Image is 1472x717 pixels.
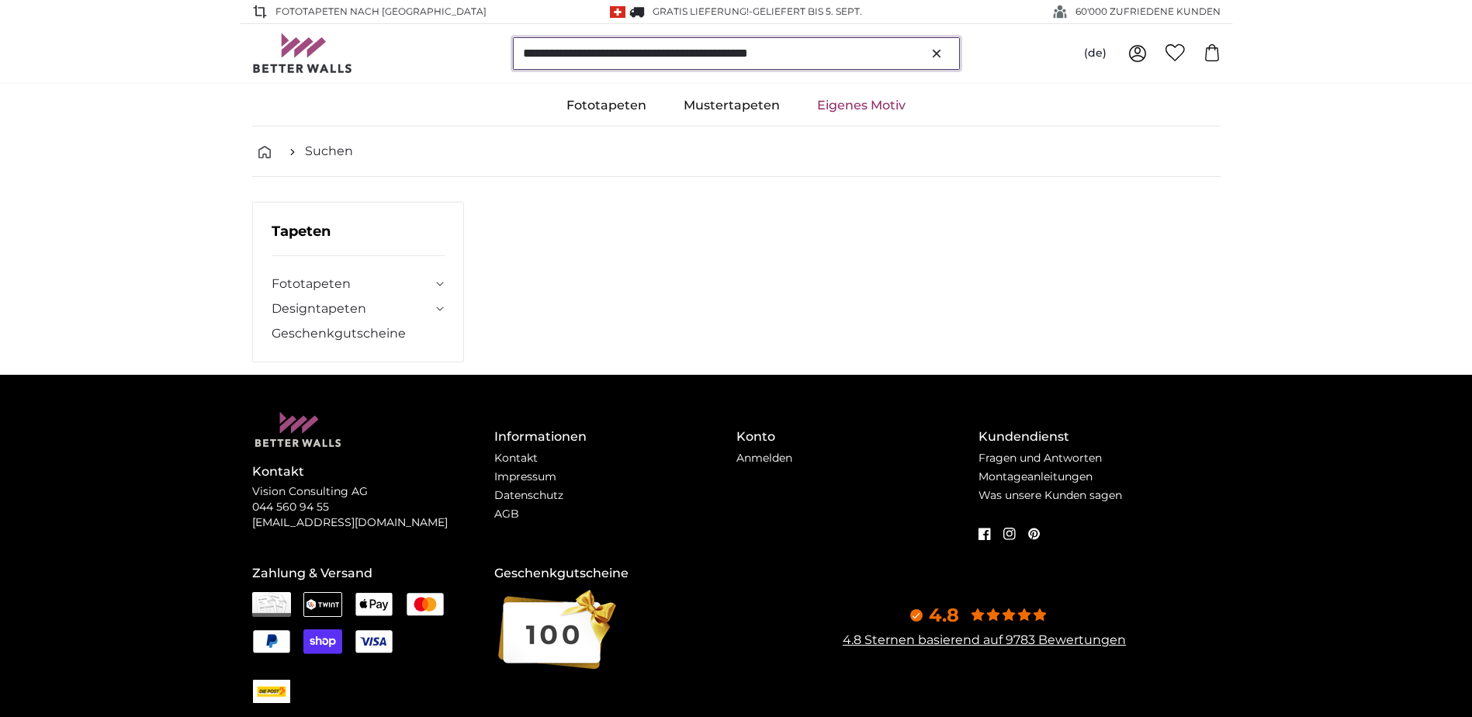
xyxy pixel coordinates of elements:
[736,451,792,465] a: Anmelden
[494,488,563,502] a: Datenschutz
[665,85,798,126] a: Mustertapeten
[494,507,519,521] a: AGB
[653,5,749,17] span: GRATIS Lieferung!
[494,428,736,446] h4: Informationen
[610,6,625,18] img: Schweiz
[494,451,538,465] a: Kontakt
[252,462,494,481] h4: Kontakt
[1072,40,1119,68] button: (de)
[303,592,342,617] img: Twint
[843,632,1126,647] a: 4.8 Sternen basierend auf 9783 Bewertungen
[978,469,1093,483] a: Montageanleitungen
[736,428,978,446] h4: Konto
[978,451,1102,465] a: Fragen und Antworten
[252,484,494,531] p: Vision Consulting AG 044 560 94 55 [EMAIL_ADDRESS][DOMAIN_NAME]
[272,221,445,256] h3: Tapeten
[494,469,556,483] a: Impressum
[749,5,862,17] span: -
[272,300,433,318] a: Designtapeten
[272,275,433,293] a: Fototapeten
[978,428,1221,446] h4: Kundendienst
[272,275,445,293] summary: Fototapeten
[494,564,736,583] h4: Geschenkgutscheine
[275,5,487,19] span: Fototapeten nach [GEOGRAPHIC_DATA]
[252,126,1221,177] nav: breadcrumbs
[253,684,290,698] img: CHPOST
[305,142,353,161] a: Suchen
[252,564,494,583] h4: Zahlung & Versand
[1075,5,1221,19] span: 60'000 ZUFRIEDENE KUNDEN
[753,5,862,17] span: Geliefert bis 5. Sept.
[252,592,291,617] img: Rechnung
[272,300,445,318] summary: Designtapeten
[548,85,665,126] a: Fototapeten
[978,488,1122,502] a: Was unsere Kunden sagen
[272,324,445,343] a: Geschenkgutscheine
[252,33,353,73] img: Betterwalls
[798,85,924,126] a: Eigenes Motiv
